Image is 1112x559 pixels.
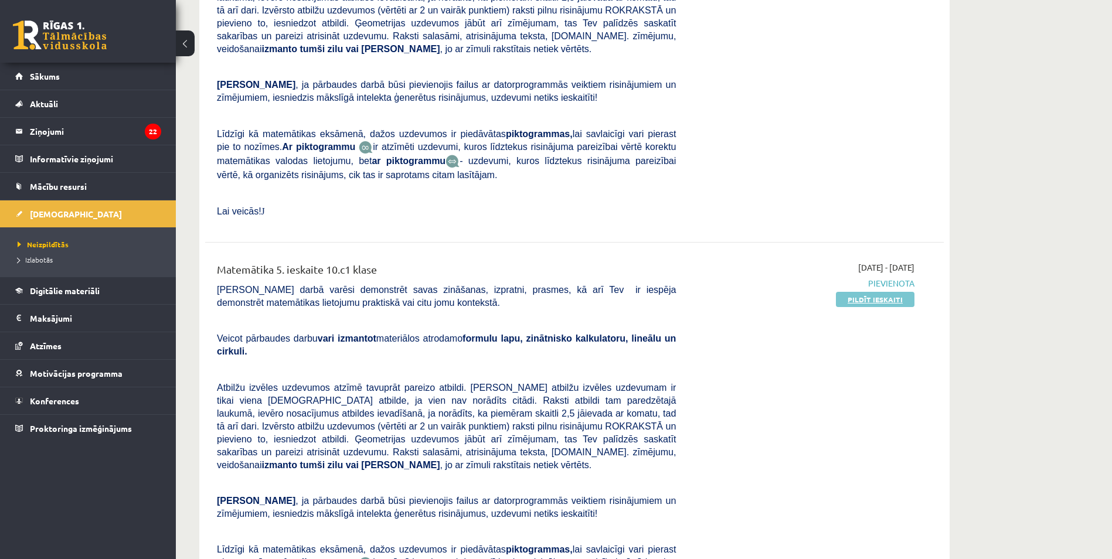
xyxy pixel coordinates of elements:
[15,332,161,359] a: Atzīmes
[217,333,676,356] span: Veicot pārbaudes darbu materiālos atrodamo
[30,209,122,219] span: [DEMOGRAPHIC_DATA]
[359,141,373,154] img: JfuEzvunn4EvwAAAAASUVORK5CYII=
[18,239,164,250] a: Neizpildītās
[446,155,460,168] img: wKvN42sLe3LLwAAAABJRU5ErkJggg==
[217,129,676,152] span: Līdzīgi kā matemātikas eksāmenā, dažos uzdevumos ir piedāvātas lai savlaicīgi vari pierast pie to...
[15,305,161,332] a: Maksājumi
[30,71,60,81] span: Sākums
[18,255,53,264] span: Izlabotās
[217,261,676,283] div: Matemātika 5. ieskaite 10.c1 klase
[300,460,440,470] b: tumši zilu vai [PERSON_NAME]
[262,460,297,470] b: izmanto
[217,496,676,519] span: , ja pārbaudes darbā būsi pievienojis failus ar datorprogrammās veiktiem risinājumiem un zīmējumi...
[217,206,261,216] span: Lai veicās!
[145,124,161,139] i: 22
[318,333,376,343] b: vari izmantot
[18,240,69,249] span: Neizpildītās
[15,360,161,387] a: Motivācijas programma
[261,206,265,216] span: J
[506,544,573,554] b: piktogrammas,
[15,173,161,200] a: Mācību resursi
[15,90,161,117] a: Aktuāli
[217,142,676,166] span: ir atzīmēti uzdevumi, kuros līdztekus risinājuma pareizībai vērtē korektu matemātikas valodas lie...
[262,44,297,54] b: izmanto
[30,396,79,406] span: Konferences
[15,415,161,442] a: Proktoringa izmēģinājums
[30,145,161,172] legend: Informatīvie ziņojumi
[30,340,62,351] span: Atzīmes
[15,145,161,172] a: Informatīvie ziņojumi
[15,63,161,90] a: Sākums
[30,368,123,379] span: Motivācijas programma
[836,292,914,307] a: Pildīt ieskaiti
[30,181,87,192] span: Mācību resursi
[13,21,107,50] a: Rīgas 1. Tālmācības vidusskola
[30,305,161,332] legend: Maksājumi
[372,156,446,166] b: ar piktogrammu
[693,277,914,289] span: Pievienota
[18,254,164,265] a: Izlabotās
[858,261,914,274] span: [DATE] - [DATE]
[300,44,440,54] b: tumši zilu vai [PERSON_NAME]
[217,383,676,470] span: Atbilžu izvēles uzdevumos atzīmē tavuprāt pareizo atbildi. [PERSON_NAME] atbilžu izvēles uzdevuma...
[15,277,161,304] a: Digitālie materiāli
[217,80,676,103] span: , ja pārbaudes darbā būsi pievienojis failus ar datorprogrammās veiktiem risinājumiem un zīmējumi...
[217,496,295,506] span: [PERSON_NAME]
[30,118,161,145] legend: Ziņojumi
[30,285,100,296] span: Digitālie materiāli
[30,423,132,434] span: Proktoringa izmēģinājums
[506,129,573,139] b: piktogrammas,
[282,142,355,152] b: Ar piktogrammu
[217,80,295,90] span: [PERSON_NAME]
[15,200,161,227] a: [DEMOGRAPHIC_DATA]
[217,285,676,308] span: [PERSON_NAME] darbā varēsi demonstrēt savas zināšanas, izpratni, prasmes, kā arī Tev ir iespēja d...
[15,118,161,145] a: Ziņojumi22
[30,98,58,109] span: Aktuāli
[15,387,161,414] a: Konferences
